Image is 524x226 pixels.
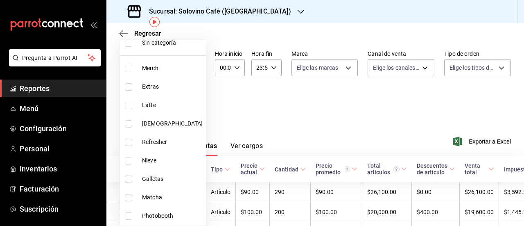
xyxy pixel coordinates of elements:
[142,101,203,110] span: Latte
[142,119,203,128] span: [DEMOGRAPHIC_DATA]
[142,64,203,73] span: Merch
[142,82,203,91] span: Extras
[142,156,203,165] span: Nieve
[142,175,203,183] span: Galletas
[142,39,203,47] span: Sin categoría
[142,212,203,220] span: Photobooth
[149,17,160,27] img: Tooltip marker
[142,138,203,146] span: Refresher
[142,193,203,202] span: Matcha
